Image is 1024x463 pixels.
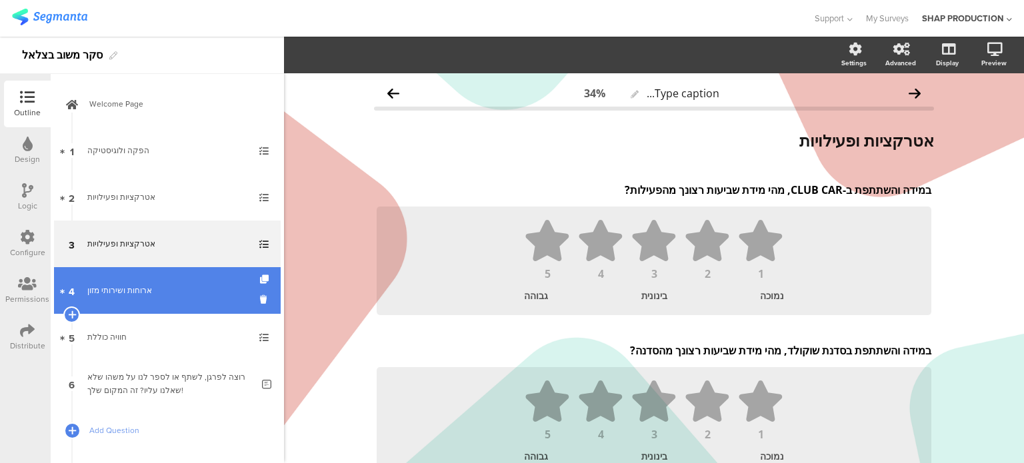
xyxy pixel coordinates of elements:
[377,343,931,358] p: במידה והשתתפת בסדנת שוקולד, מהי מידת שביעות רצונך מהסדנה?
[54,267,281,314] a: 4 ארוחות ושירותי מזון
[260,293,271,306] i: Delete
[981,58,1007,68] div: Preview
[10,246,45,258] div: Configure
[69,376,75,391] span: 6
[69,330,75,344] span: 5
[87,284,247,297] div: ארוחות ושירותי מזון
[87,330,247,344] div: חוויה כוללת
[69,190,75,205] span: 2
[69,236,75,251] span: 3
[684,429,731,440] div: 2
[54,127,281,174] a: 1 הפקה ולוגיסטיקה
[87,144,247,157] div: הפקה ולוגיסטיקה
[922,12,1003,25] div: SHAP PRODUCTION
[737,268,784,279] div: 1
[706,450,784,462] div: נמוכה
[377,183,931,197] p: במידה והשתתפת ב-CLUB CAR, מהי מידת שביעות רצונך מהפעילות?
[54,81,281,127] a: Welcome Page
[799,129,934,151] strong: אטרקציות ופעילויות
[631,268,677,279] div: 3
[87,191,247,204] div: אטרקציות ופעילויות
[841,58,867,68] div: Settings
[577,429,624,440] div: 4
[89,424,260,437] span: Add Question
[5,293,49,305] div: Permissions
[936,58,959,68] div: Display
[684,268,731,279] div: 2
[69,283,75,298] span: 4
[584,86,605,101] div: 34%
[577,268,624,279] div: 4
[18,200,37,212] div: Logic
[70,143,74,158] span: 1
[524,450,602,462] div: גבוהה
[54,360,281,407] a: 6 רוצה לפרגן, לשתף או לספר לנו על משהו שלא שאלנו עליו? זה המקום שלך!
[524,289,602,302] div: גבוהה
[87,237,247,250] div: אטרקציות ופעילויות
[615,450,693,462] div: בינונית
[89,97,260,111] span: Welcome Page
[524,429,571,440] div: 5
[737,429,784,440] div: 1
[15,153,40,165] div: Design
[10,340,45,352] div: Distribute
[260,275,271,284] i: Duplicate
[54,314,281,360] a: 5 חוויה כוללת
[524,268,571,279] div: 5
[615,289,693,302] div: בינונית
[12,9,87,25] img: segmanta logo
[647,86,719,101] span: Type caption...
[885,58,916,68] div: Advanced
[706,289,784,302] div: נמוכה
[87,370,252,397] div: רוצה לפרגן, לשתף או לספר לנו על משהו שלא שאלנו עליו? זה המקום שלך!
[22,45,103,66] div: סקר משוב בצלאל
[54,221,281,267] a: 3 אטרקציות ופעילויות
[815,12,844,25] span: Support
[54,174,281,221] a: 2 אטרקציות ופעילויות
[14,107,41,119] div: Outline
[631,429,677,440] div: 3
